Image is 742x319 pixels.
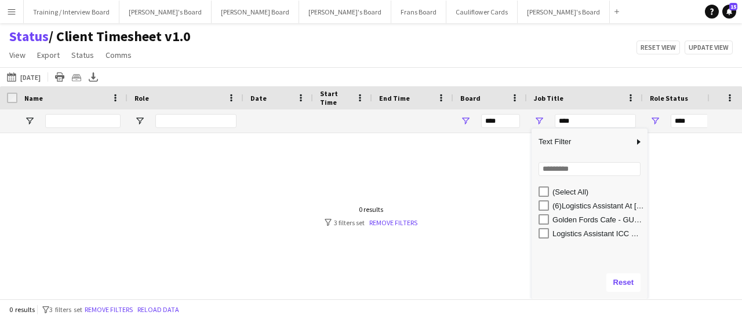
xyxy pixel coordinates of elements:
[650,94,688,102] span: Role Status
[650,116,660,126] button: Open Filter Menu
[32,47,64,63] a: Export
[212,1,299,23] button: [PERSON_NAME] Board
[24,94,43,102] span: Name
[106,50,132,60] span: Comms
[534,94,563,102] span: Job Title
[134,94,149,102] span: Role
[722,5,736,19] a: 15
[250,94,267,102] span: Date
[460,94,481,102] span: Board
[552,229,644,238] div: Logistics Assistant ICC World Championships
[391,1,446,23] button: Frans Board
[9,50,26,60] span: View
[532,129,648,299] div: Column Filter
[5,70,43,84] button: [DATE]
[82,303,135,316] button: Remove filters
[155,114,237,128] input: Role Filter Input
[45,114,121,128] input: Name Filter Input
[49,28,191,45] span: Client Timesheet v1.0
[134,116,145,126] button: Open Filter Menu
[5,47,30,63] a: View
[636,41,680,54] button: Reset view
[532,132,634,152] span: Text Filter
[299,1,391,23] button: [PERSON_NAME]'s Board
[729,3,737,10] span: 15
[119,1,212,23] button: [PERSON_NAME]'s Board
[518,1,610,23] button: [PERSON_NAME]'s Board
[606,273,641,292] button: Reset
[320,89,351,107] span: Start Time
[539,162,641,176] input: Search filter values
[71,50,94,60] span: Status
[86,70,100,84] app-action-btn: Export XLSX
[24,116,35,126] button: Open Filter Menu
[325,218,417,227] div: 3 filters set
[67,47,99,63] a: Status
[532,185,648,240] div: Filter List
[446,1,518,23] button: Cauliflower Cards
[70,70,83,84] app-action-btn: Crew files as ZIP
[7,93,17,103] input: Column with Header Selection
[552,201,644,210] div: (6)Logistics Assistant At [GEOGRAPHIC_DATA]
[552,188,644,196] div: (Select All)
[325,205,417,214] div: 0 results
[379,94,410,102] span: End Time
[37,50,60,60] span: Export
[685,41,733,54] button: Update view
[101,47,136,63] a: Comms
[24,1,119,23] button: Training / Interview Board
[49,305,82,314] span: 3 filters set
[460,116,471,126] button: Open Filter Menu
[53,70,67,84] app-action-btn: Print
[369,218,417,227] a: Remove filters
[552,215,644,224] div: Golden Fords Cafe - GU4 8AW
[135,303,181,316] button: Reload data
[9,28,49,45] a: Status
[534,116,544,126] button: Open Filter Menu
